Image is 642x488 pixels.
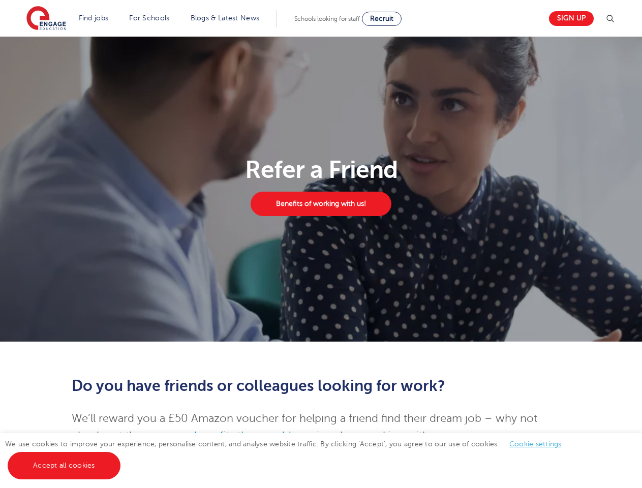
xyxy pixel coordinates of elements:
span: Recruit [370,15,393,22]
img: Engage Education [26,6,66,32]
a: Find jobs [79,14,109,22]
a: benefits they could receive [194,430,331,442]
a: Sign up [549,11,594,26]
a: Benefits of working with us! [251,192,391,216]
a: Cookie settings [509,440,562,448]
span: Schools looking for staff [294,15,360,22]
p: We’ll reward you a £50 Amazon voucher for helping a friend find their dream job – why not check o... [72,410,570,445]
a: Accept all cookies [8,452,120,479]
a: Recruit [362,12,402,26]
a: For Schools [129,14,169,22]
h2: Do you have friends or colleagues looking for work? [72,377,570,394]
span: We use cookies to improve your experience, personalise content, and analyse website traffic. By c... [5,440,572,469]
a: Blogs & Latest News [191,14,260,22]
h1: Refer a Friend [20,158,622,182]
